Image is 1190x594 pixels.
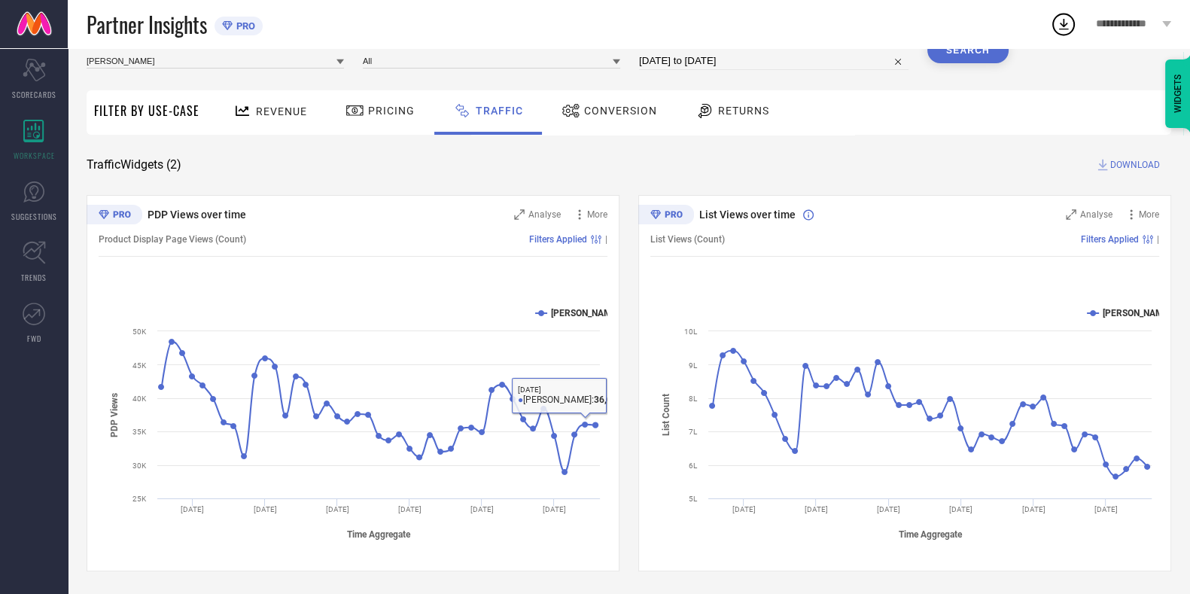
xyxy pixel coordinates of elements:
[87,157,181,172] span: Traffic Widgets ( 2 )
[326,505,349,513] text: [DATE]
[699,209,796,221] span: List Views over time
[805,505,828,513] text: [DATE]
[132,428,147,436] text: 35K
[528,209,561,220] span: Analyse
[132,495,147,503] text: 25K
[254,505,277,513] text: [DATE]
[181,505,204,513] text: [DATE]
[718,105,769,117] span: Returns
[148,209,246,221] span: PDP Views over time
[1066,209,1076,220] svg: Zoom
[11,211,57,222] span: SUGGESTIONS
[543,505,566,513] text: [DATE]
[650,234,725,245] span: List Views (Count)
[684,327,698,336] text: 10L
[661,394,671,436] tspan: List Count
[529,234,587,245] span: Filters Applied
[1021,505,1045,513] text: [DATE]
[21,272,47,283] span: TRENDS
[1080,209,1112,220] span: Analyse
[877,505,900,513] text: [DATE]
[1110,157,1160,172] span: DOWNLOAD
[689,495,698,503] text: 5L
[689,394,698,403] text: 8L
[99,234,246,245] span: Product Display Page Views (Count)
[398,505,422,513] text: [DATE]
[899,529,963,539] tspan: Time Aggregate
[1081,234,1139,245] span: Filters Applied
[689,428,698,436] text: 7L
[368,105,415,117] span: Pricing
[587,209,607,220] span: More
[1103,308,1171,318] text: [PERSON_NAME]
[12,89,56,100] span: SCORECARDS
[1157,234,1159,245] span: |
[605,234,607,245] span: |
[689,361,698,370] text: 9L
[732,505,756,513] text: [DATE]
[27,333,41,344] span: FWD
[233,20,255,32] span: PRO
[1139,209,1159,220] span: More
[949,505,972,513] text: [DATE]
[347,529,411,539] tspan: Time Aggregate
[109,392,120,437] tspan: PDP Views
[132,327,147,336] text: 50K
[638,205,694,227] div: Premium
[927,38,1009,63] button: Search
[1094,505,1118,513] text: [DATE]
[132,361,147,370] text: 45K
[470,505,494,513] text: [DATE]
[87,205,142,227] div: Premium
[1050,11,1077,38] div: Open download list
[132,461,147,470] text: 30K
[689,461,698,470] text: 6L
[132,394,147,403] text: 40K
[584,105,657,117] span: Conversion
[551,308,619,318] text: [PERSON_NAME]
[639,52,908,70] input: Select time period
[256,105,307,117] span: Revenue
[87,9,207,40] span: Partner Insights
[514,209,525,220] svg: Zoom
[14,150,55,161] span: WORKSPACE
[94,102,199,120] span: Filter By Use-Case
[476,105,523,117] span: Traffic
